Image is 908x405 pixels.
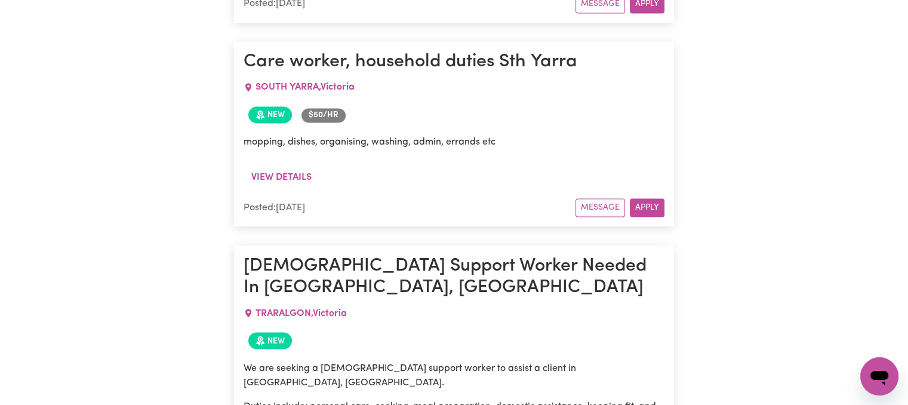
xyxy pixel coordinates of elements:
[244,201,575,215] div: Posted: [DATE]
[256,82,355,92] span: SOUTH YARRA , Victoria
[244,255,664,299] h1: [DEMOGRAPHIC_DATA] Support Worker Needed In [GEOGRAPHIC_DATA], [GEOGRAPHIC_DATA]
[860,357,898,395] iframe: Button to launch messaging window
[248,106,292,123] span: Job posted within the last 30 days
[244,51,664,73] h1: Care worker, household duties Sth Yarra
[248,332,292,349] span: Job posted within the last 30 days
[301,108,346,122] span: Job rate per hour
[630,198,664,217] button: Apply for this job
[575,198,625,217] button: Message
[244,166,319,189] button: View details
[256,308,347,318] span: TRARALGON , Victoria
[244,361,664,389] p: We are seeking a [DEMOGRAPHIC_DATA] support worker to assist a client in [GEOGRAPHIC_DATA], [GEOG...
[244,135,664,149] p: mopping, dishes, organising, washing, admin, errands etc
